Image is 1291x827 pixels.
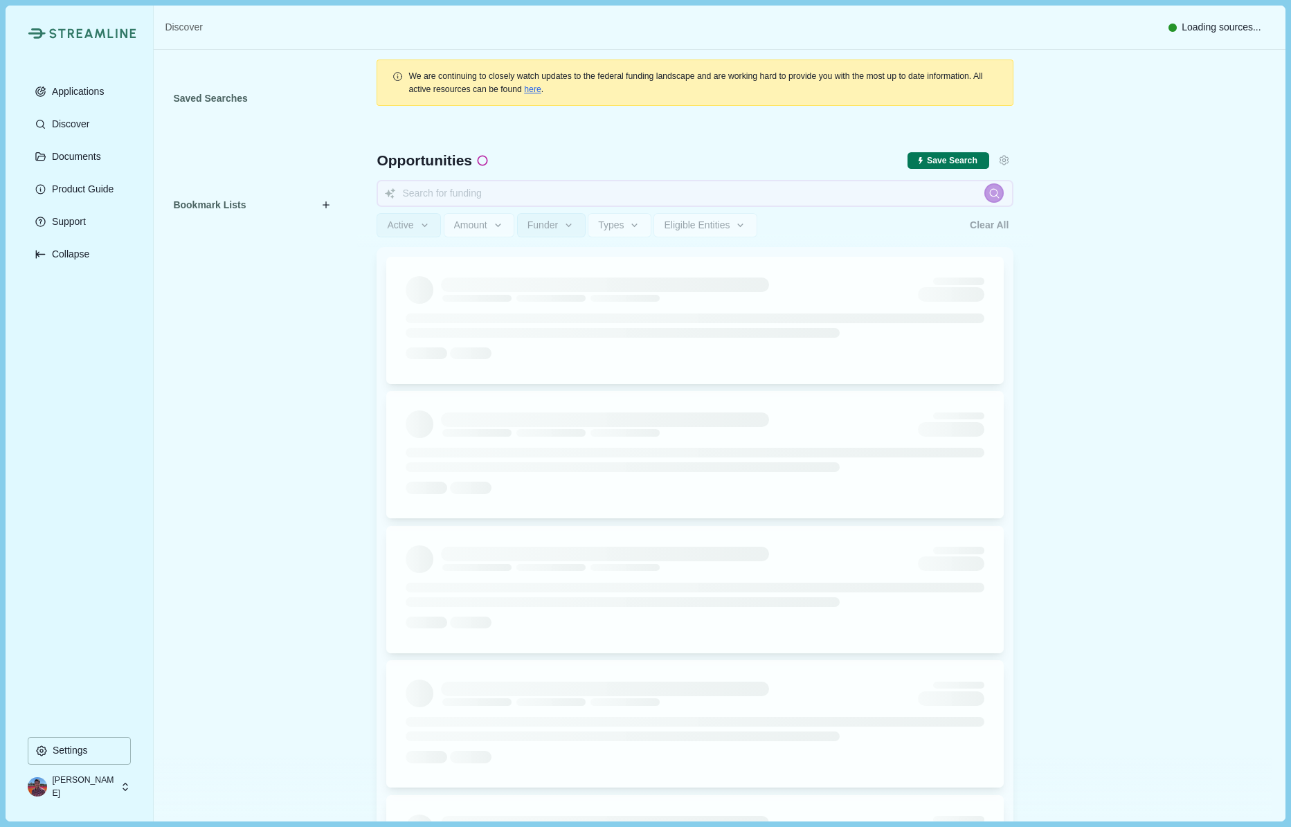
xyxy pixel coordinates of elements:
div: . [408,70,998,96]
span: Funder [527,219,558,231]
p: Settings [48,745,88,756]
a: Streamline Climate LogoStreamline Climate Logo [28,28,131,39]
button: Clear All [965,213,1013,237]
input: Search for funding [377,180,1013,207]
button: Discover [28,110,131,138]
button: Settings [994,151,1013,170]
button: Support [28,208,131,235]
img: Streamline Climate Logo [49,28,136,39]
button: Amount [444,213,515,237]
button: Product Guide [28,175,131,203]
span: Types [598,219,624,231]
a: here [524,84,541,94]
span: Amount [454,219,487,231]
button: Expand [28,240,131,268]
button: Eligible Entities [653,213,757,237]
a: Discover [165,20,202,35]
img: Streamline Climate Logo [28,28,45,39]
img: profile picture [28,777,47,797]
span: Saved Searches [173,91,247,106]
p: [PERSON_NAME] [52,774,116,799]
span: Bookmark Lists [173,198,246,212]
button: Applications [28,78,131,105]
span: Eligible Entities [664,219,730,231]
button: Save current search & filters [908,152,989,170]
button: Types [588,213,651,237]
button: Settings [28,737,131,765]
button: Documents [28,143,131,170]
p: Support [47,216,86,228]
button: Funder [517,213,586,237]
span: We are continuing to closely watch updates to the federal funding landscape and are working hard ... [408,71,982,93]
a: Settings [28,737,131,770]
span: Active [387,219,413,231]
p: Documents [47,151,101,163]
span: Opportunities [377,153,472,167]
p: Applications [47,86,105,98]
span: Loading sources... [1182,20,1261,35]
button: Active [377,213,441,237]
p: Collapse [47,248,89,260]
p: Product Guide [47,183,114,195]
p: Discover [47,118,89,130]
